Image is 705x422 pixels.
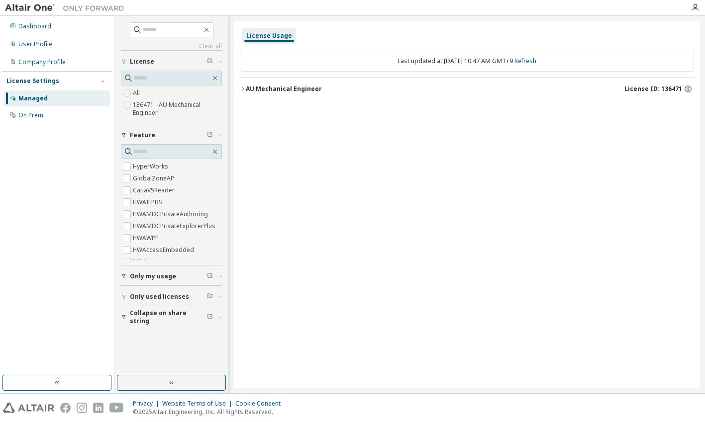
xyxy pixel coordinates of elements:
button: License [121,51,222,73]
p: © 2025 Altair Engineering, Inc. All Rights Reserved. [133,408,287,416]
label: GlobalZoneAP [133,172,176,184]
label: HyperWorks [133,161,170,172]
div: Cookie Consent [235,400,287,408]
div: Dashboard [18,22,51,30]
a: Clear all [121,42,222,50]
img: youtube.svg [109,403,124,413]
span: Only my usage [130,272,176,280]
button: Only used licenses [121,286,222,308]
div: Managed [18,94,48,102]
label: CatiaV5Reader [133,184,177,196]
button: AU Mechanical EngineerLicense ID: 136471 [240,78,694,100]
span: Feature [130,131,155,139]
div: License Usage [246,32,292,40]
div: Company Profile [18,58,66,66]
span: Clear filter [207,293,213,301]
div: Website Terms of Use [162,400,235,408]
img: facebook.svg [60,403,71,413]
span: License [130,58,154,66]
img: Altair One [5,3,129,13]
span: Clear filter [207,272,213,280]
label: All [133,87,142,99]
label: HWAIFPBS [133,196,164,208]
span: Clear filter [207,313,213,321]
div: License Settings [6,77,59,85]
div: AU Mechanical Engineer [246,85,322,93]
div: User Profile [18,40,52,48]
span: Only used licenses [130,293,189,301]
span: Clear filter [207,131,213,139]
span: Clear filter [207,58,213,66]
div: Last updated at: [DATE] 10:47 AM GMT+9 [240,51,694,72]
a: Refresh [514,57,536,65]
label: HWActivate [133,256,167,268]
span: License ID: 136471 [624,85,682,93]
img: linkedin.svg [93,403,103,413]
span: Collapse on share string [130,309,207,325]
button: Collapse on share string [121,306,222,328]
button: Feature [121,124,222,146]
label: HWAMDCPrivateExplorerPlus [133,220,217,232]
label: HWAMDCPrivateAuthoring [133,208,210,220]
div: On Prem [18,111,43,119]
label: HWAccessEmbedded [133,244,196,256]
label: HWAWPF [133,232,160,244]
label: 136471 - AU Mechanical Engineer [133,99,222,119]
img: instagram.svg [77,403,87,413]
button: Only my usage [121,265,222,287]
div: Privacy [133,400,162,408]
img: altair_logo.svg [3,403,54,413]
